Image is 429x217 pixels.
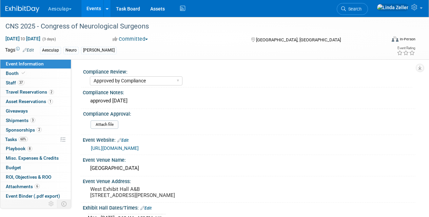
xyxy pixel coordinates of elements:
[30,118,35,123] span: 3
[5,46,34,54] td: Tags
[81,47,117,54] div: [PERSON_NAME]
[5,137,28,142] span: Tasks
[392,36,398,42] img: Format-Inperson.png
[355,35,415,45] div: Event Format
[0,154,71,163] a: Misc. Expenses & Credits
[140,206,152,211] a: Edit
[45,199,57,208] td: Personalize Event Tab Strip
[57,199,71,208] td: Toggle Event Tabs
[0,144,71,153] a: Playbook8
[6,155,59,161] span: Misc. Expenses & Credits
[48,99,53,104] span: 1
[0,97,71,106] a: Asset Reservations1
[19,137,28,142] span: 60%
[346,6,362,12] span: Search
[83,203,415,212] div: Exhibit Hall Dates/Times:
[399,37,415,42] div: In-Person
[88,96,410,106] div: approved [DATE]
[337,3,368,15] a: Search
[6,108,28,114] span: Giveaways
[6,118,35,123] span: Shipments
[49,90,54,95] span: 2
[83,176,415,185] div: Event Venue Address:
[6,193,60,199] span: Event Binder (.pdf export)
[0,163,71,172] a: Budget
[90,186,214,198] pre: West Exhibit Hall A&B [STREET_ADDRESS][PERSON_NAME]
[83,155,415,163] div: Event Venue Name:
[0,192,71,201] a: Event Binder (.pdf export)
[256,37,341,42] span: [GEOGRAPHIC_DATA], [GEOGRAPHIC_DATA]
[5,36,41,42] span: [DATE] [DATE]
[6,174,51,180] span: ROI, Objectives & ROO
[83,87,415,96] div: Compliance Notes:
[3,20,381,33] div: CNS 2025 - Congress of Neurological Surgeons
[0,182,71,191] a: Attachments6
[6,89,54,95] span: Travel Reservations
[23,48,34,53] a: Edit
[6,61,44,66] span: Event Information
[6,71,26,76] span: Booth
[83,67,412,75] div: Compliance Review:
[6,127,42,133] span: Sponsorships
[88,163,410,174] div: [GEOGRAPHIC_DATA]
[117,138,129,143] a: Edit
[63,47,79,54] div: Neuro
[0,125,71,135] a: Sponsorships2
[20,36,26,41] span: to
[22,71,25,75] i: Booth reservation complete
[6,146,32,151] span: Playbook
[5,6,39,13] img: ExhibitDay
[0,135,71,144] a: Tasks60%
[27,146,32,151] span: 8
[42,37,56,41] span: (3 days)
[37,127,42,132] span: 2
[397,46,415,50] div: Event Rating
[91,145,139,151] a: [URL][DOMAIN_NAME]
[6,80,24,85] span: Staff
[0,78,71,87] a: Staff37
[377,4,409,11] img: Linda Zeller
[0,173,71,182] a: ROI, Objectives & ROO
[0,87,71,97] a: Travel Reservations2
[0,116,71,125] a: Shipments3
[0,69,71,78] a: Booth
[83,109,412,117] div: Compliance Approval:
[40,47,61,54] div: Aesculap
[6,165,21,170] span: Budget
[0,59,71,68] a: Event Information
[18,80,24,85] span: 37
[0,106,71,116] a: Giveaways
[83,135,415,144] div: Event Website:
[6,184,40,189] span: Attachments
[35,184,40,189] span: 6
[110,36,151,43] button: Committed
[6,99,53,104] span: Asset Reservations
